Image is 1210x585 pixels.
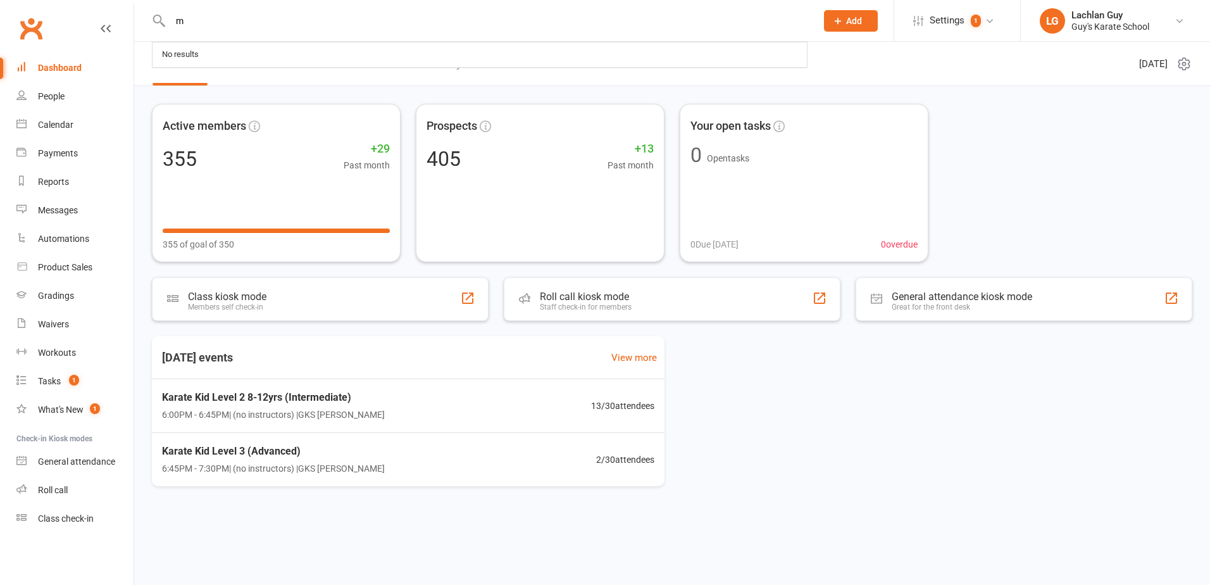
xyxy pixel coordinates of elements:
[16,476,134,505] a: Roll call
[38,205,78,215] div: Messages
[38,148,78,158] div: Payments
[163,149,197,169] div: 355
[38,291,74,301] div: Gradings
[188,303,266,311] div: Members self check-in
[16,196,134,225] a: Messages
[163,117,246,135] span: Active members
[892,291,1032,303] div: General attendance kiosk mode
[16,310,134,339] a: Waivers
[690,145,702,165] div: 0
[16,139,134,168] a: Payments
[16,339,134,367] a: Workouts
[38,177,69,187] div: Reports
[158,46,203,64] div: No results
[152,346,243,369] h3: [DATE] events
[15,13,47,44] a: Clubworx
[881,237,918,251] span: 0 overdue
[824,10,878,32] button: Add
[690,237,739,251] span: 0 Due [DATE]
[16,282,134,310] a: Gradings
[162,408,385,422] span: 6:00PM - 6:45PM | (no instructors) | GKS [PERSON_NAME]
[16,111,134,139] a: Calendar
[90,403,100,414] span: 1
[16,505,134,533] a: Class kiosk mode
[38,63,82,73] div: Dashboard
[38,376,61,386] div: Tasks
[38,91,65,101] div: People
[38,405,84,415] div: What's New
[608,140,654,158] span: +13
[611,350,657,365] a: View more
[1040,8,1065,34] div: LG
[162,462,385,475] span: 6:45PM - 7:30PM | (no instructors) | GKS [PERSON_NAME]
[1139,56,1168,72] span: [DATE]
[1071,9,1149,21] div: Lachlan Guy
[163,237,234,251] span: 355 of goal of 350
[38,262,92,272] div: Product Sales
[540,303,632,311] div: Staff check-in for members
[16,367,134,396] a: Tasks 1
[38,513,94,524] div: Class check-in
[188,291,266,303] div: Class kiosk mode
[166,12,808,30] input: Search...
[16,448,134,476] a: General attendance kiosk mode
[344,140,390,158] span: +29
[16,54,134,82] a: Dashboard
[38,319,69,329] div: Waivers
[591,399,654,413] span: 13 / 30 attendees
[344,158,390,172] span: Past month
[16,168,134,196] a: Reports
[427,117,477,135] span: Prospects
[707,153,749,163] span: Open tasks
[162,389,385,406] span: Karate Kid Level 2 8-12yrs (Intermediate)
[596,453,654,467] span: 2 / 30 attendees
[38,456,115,467] div: General attendance
[16,225,134,253] a: Automations
[162,443,385,460] span: Karate Kid Level 3 (Advanced)
[971,15,981,27] span: 1
[38,348,76,358] div: Workouts
[930,6,964,35] span: Settings
[38,234,89,244] div: Automations
[16,82,134,111] a: People
[540,291,632,303] div: Roll call kiosk mode
[38,120,73,130] div: Calendar
[69,375,79,386] span: 1
[1071,21,1149,32] div: Guy's Karate School
[16,253,134,282] a: Product Sales
[427,149,461,169] div: 405
[38,485,68,495] div: Roll call
[892,303,1032,311] div: Great for the front desk
[608,158,654,172] span: Past month
[690,117,771,135] span: Your open tasks
[846,16,862,26] span: Add
[16,396,134,424] a: What's New1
